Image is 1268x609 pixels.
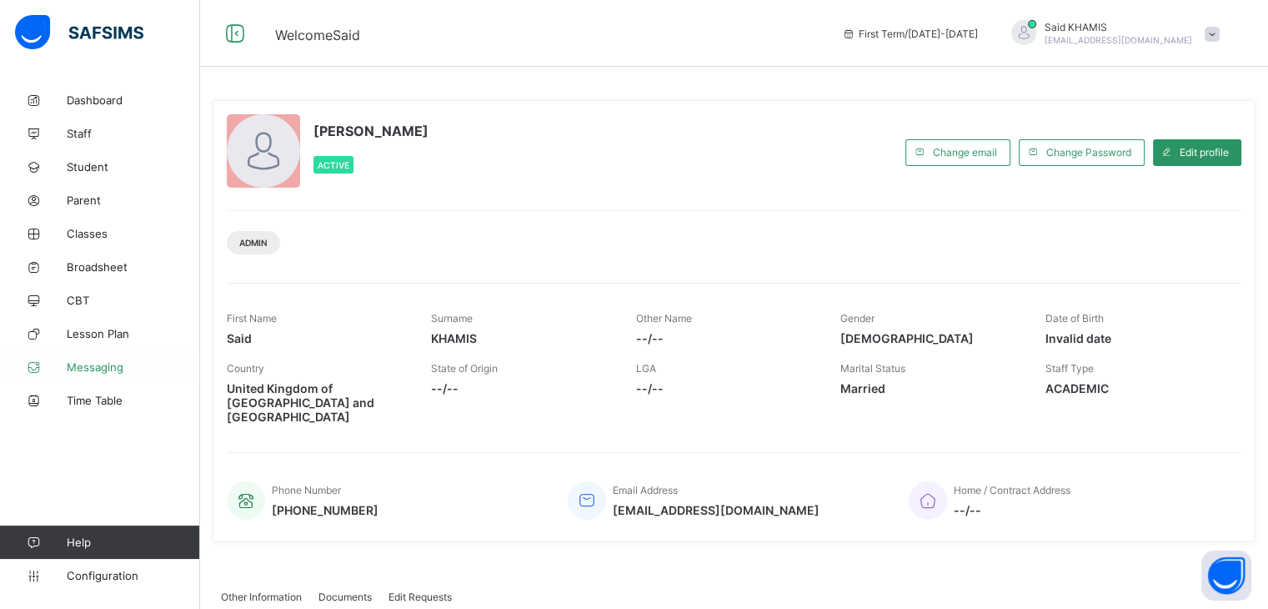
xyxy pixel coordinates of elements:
[67,93,200,107] span: Dashboard
[1180,146,1229,159] span: Edit profile
[840,312,875,325] span: Gender
[1045,381,1225,395] span: ACADEMIC
[431,331,610,345] span: KHAMIS
[67,394,200,407] span: Time Table
[67,294,200,307] span: CBT
[636,362,656,375] span: LGA
[842,28,978,40] span: session/term information
[318,591,372,603] span: Documents
[840,331,1020,345] span: [DEMOGRAPHIC_DATA]
[954,484,1070,496] span: Home / Contract Address
[388,591,452,603] span: Edit Requests
[227,331,406,345] span: Said
[1045,362,1094,375] span: Staff Type
[995,20,1228,48] div: SaidKHAMIS
[67,194,200,207] span: Parent
[1045,312,1104,325] span: Date of Birth
[67,227,200,240] span: Classes
[67,127,200,140] span: Staff
[227,381,406,424] span: United Kingdom of [GEOGRAPHIC_DATA] and [GEOGRAPHIC_DATA]
[239,238,268,248] span: Admin
[933,146,997,159] span: Change email
[221,591,302,603] span: Other Information
[431,312,473,325] span: Surname
[67,160,200,174] span: Student
[636,381,815,395] span: --/--
[67,536,199,549] span: Help
[1045,331,1225,345] span: Invalid date
[227,312,277,325] span: First Name
[1046,146,1131,159] span: Change Password
[840,362,905,375] span: Marital Status
[613,503,819,517] span: [EMAIL_ADDRESS][DOMAIN_NAME]
[67,260,200,274] span: Broadsheet
[67,569,199,582] span: Configuration
[636,312,692,325] span: Other Name
[431,362,498,375] span: State of Origin
[272,484,341,496] span: Phone Number
[67,327,200,340] span: Lesson Plan
[1201,551,1251,601] button: Open asap
[227,362,264,375] span: Country
[318,160,349,170] span: Active
[275,27,360,43] span: Welcome Said
[272,503,378,517] span: [PHONE_NUMBER]
[313,123,429,139] span: [PERSON_NAME]
[1045,35,1192,45] span: [EMAIL_ADDRESS][DOMAIN_NAME]
[840,381,1020,395] span: Married
[954,503,1070,517] span: --/--
[636,331,815,345] span: --/--
[1045,21,1192,33] span: Said KHAMIS
[613,484,678,496] span: Email Address
[15,15,143,50] img: safsims
[431,381,610,395] span: --/--
[67,360,200,374] span: Messaging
